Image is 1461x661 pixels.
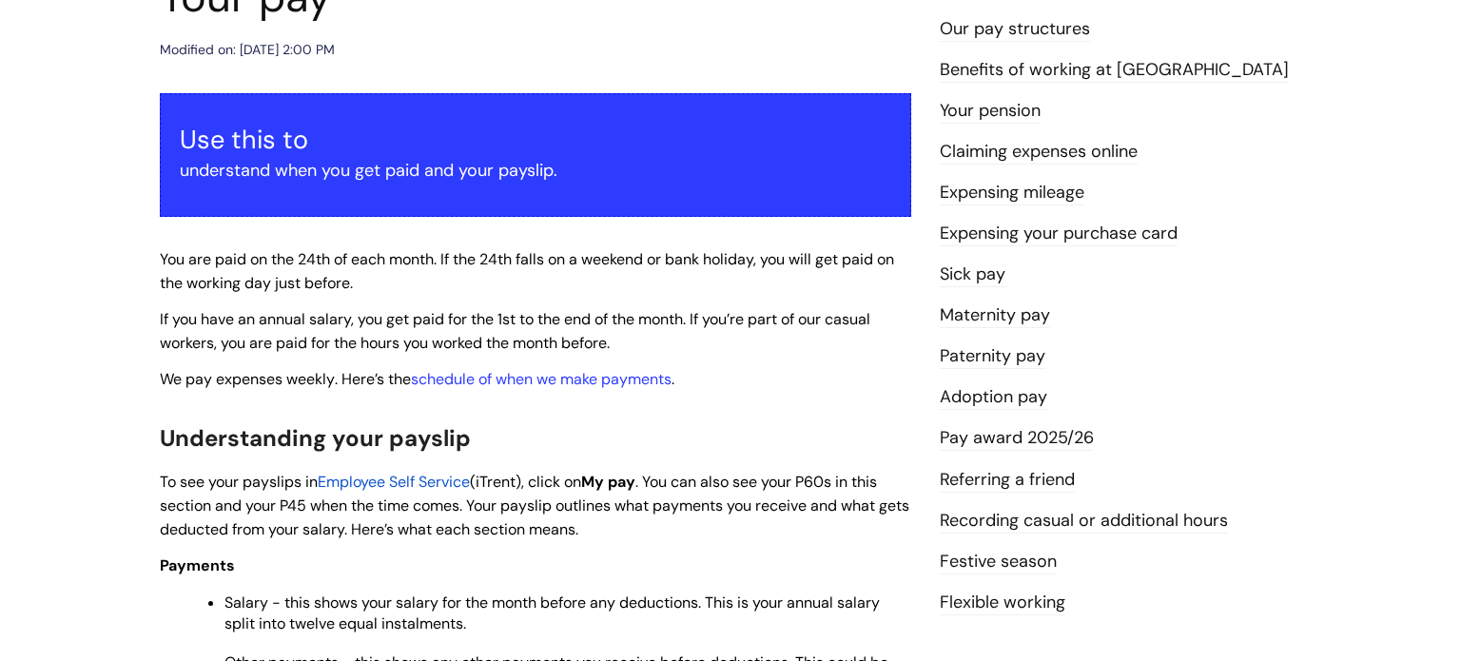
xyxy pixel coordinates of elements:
a: Claiming expenses online [940,140,1138,165]
a: Maternity pay [940,303,1050,328]
a: Benefits of working at [GEOGRAPHIC_DATA] [940,58,1289,83]
a: Expensing your purchase card [940,222,1178,246]
a: schedule of when we make payments [411,369,672,389]
a: Referring a friend [940,468,1075,493]
a: Paternity pay [940,344,1045,369]
span: (iTrent), click on [470,472,581,492]
a: Employee Self Service [318,472,470,492]
span: Understanding your payslip [160,423,471,453]
a: Sick pay [940,262,1005,287]
span: . Here’s the . [160,369,674,389]
a: Our pay structures [940,17,1090,42]
p: understand when you get paid and your payslip. [180,155,891,185]
span: My pay [581,472,635,492]
span: . You can also see your P60s in this section and your P45 when the time comes. Your payslip outli... [160,472,909,539]
a: Festive season [940,550,1057,574]
div: Modified on: [DATE] 2:00 PM [160,38,335,62]
a: Pay award 2025/26 [940,426,1094,451]
a: Flexible working [940,591,1065,615]
a: Recording casual or additional hours [940,509,1228,534]
span: Salary - this shows your salary for the month before any deductions. This is your annual salary s... [224,593,880,633]
h3: Use this to [180,125,891,155]
a: Your pension [940,99,1041,124]
span: You are paid on the 24th of each month. If the 24th falls on a weekend or bank holiday, you will ... [160,249,894,293]
a: Adoption pay [940,385,1047,410]
span: Payments [160,555,235,575]
span: We pay expenses weekly [160,369,335,389]
span: If you have an annual salary, you get paid for the 1st to the end of the month. If you’re part of... [160,309,870,353]
a: Expensing mileage [940,181,1084,205]
span: To see your payslips in [160,472,318,492]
